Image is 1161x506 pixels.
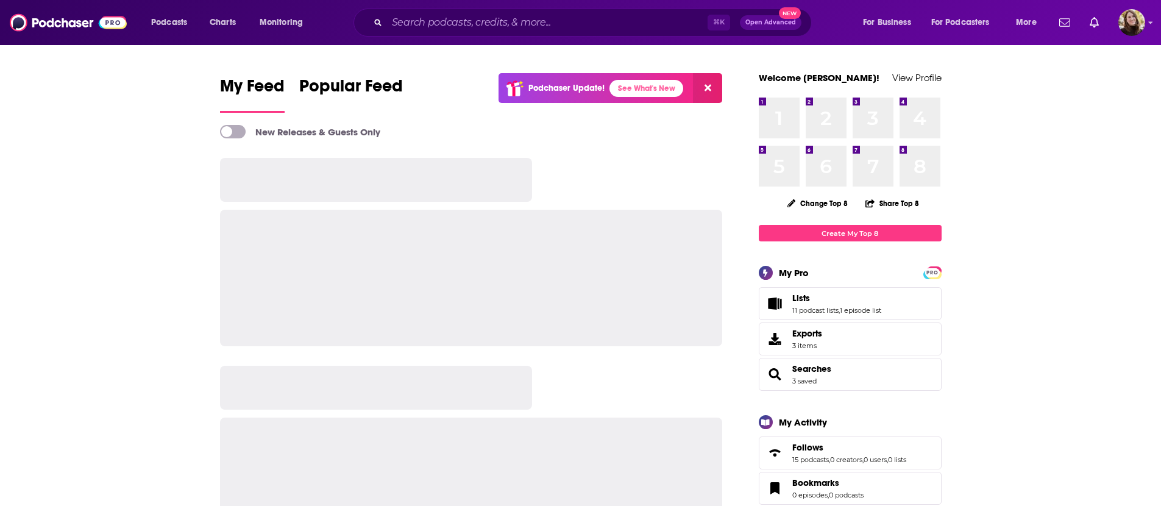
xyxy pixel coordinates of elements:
span: Popular Feed [299,76,403,104]
img: User Profile [1118,9,1145,36]
a: 3 saved [792,377,817,385]
a: Bookmarks [763,480,787,497]
div: My Pro [779,267,809,279]
a: 0 users [864,455,887,464]
span: Lists [759,287,942,320]
a: 0 creators [830,455,862,464]
a: Lists [763,295,787,312]
a: New Releases & Guests Only [220,125,380,138]
a: Popular Feed [299,76,403,113]
span: Searches [759,358,942,391]
a: Follows [763,444,787,461]
span: , [887,455,888,464]
button: open menu [854,13,926,32]
button: open menu [923,13,1007,32]
span: , [829,455,830,464]
span: Follows [792,442,823,453]
span: New [779,7,801,19]
span: 3 items [792,341,822,350]
span: Bookmarks [792,477,839,488]
a: 15 podcasts [792,455,829,464]
img: Podchaser - Follow, Share and Rate Podcasts [10,11,127,34]
a: 1 episode list [840,306,881,315]
span: , [828,491,829,499]
button: open menu [1007,13,1052,32]
a: 0 podcasts [829,491,864,499]
a: 0 episodes [792,491,828,499]
input: Search podcasts, credits, & more... [387,13,708,32]
a: View Profile [892,72,942,84]
a: Show notifications dropdown [1085,12,1104,33]
a: PRO [925,268,940,277]
span: Exports [792,328,822,339]
a: Welcome [PERSON_NAME]! [759,72,879,84]
a: My Feed [220,76,285,113]
button: Share Top 8 [865,191,920,215]
a: Searches [763,366,787,383]
a: Create My Top 8 [759,225,942,241]
span: For Business [863,14,911,31]
a: 0 lists [888,455,906,464]
a: Charts [202,13,243,32]
button: Show profile menu [1118,9,1145,36]
span: Bookmarks [759,472,942,505]
a: 11 podcast lists [792,306,839,315]
button: open menu [251,13,319,32]
a: Exports [759,322,942,355]
span: Open Advanced [745,20,796,26]
a: Searches [792,363,831,374]
span: ⌘ K [708,15,730,30]
span: Charts [210,14,236,31]
a: Bookmarks [792,477,864,488]
span: Monitoring [260,14,303,31]
span: Podcasts [151,14,187,31]
button: open menu [143,13,203,32]
span: , [862,455,864,464]
span: , [839,306,840,315]
button: Change Top 8 [780,196,856,211]
span: More [1016,14,1037,31]
a: Lists [792,293,881,304]
span: Logged in as katiefuchs [1118,9,1145,36]
span: Lists [792,293,810,304]
button: Open AdvancedNew [740,15,801,30]
p: Podchaser Update! [528,83,605,93]
span: Follows [759,437,942,469]
a: Show notifications dropdown [1054,12,1075,33]
span: Exports [763,330,787,347]
div: Search podcasts, credits, & more... [365,9,823,37]
a: Follows [792,442,906,453]
a: See What's New [609,80,683,97]
span: For Podcasters [931,14,990,31]
span: My Feed [220,76,285,104]
div: My Activity [779,416,827,428]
